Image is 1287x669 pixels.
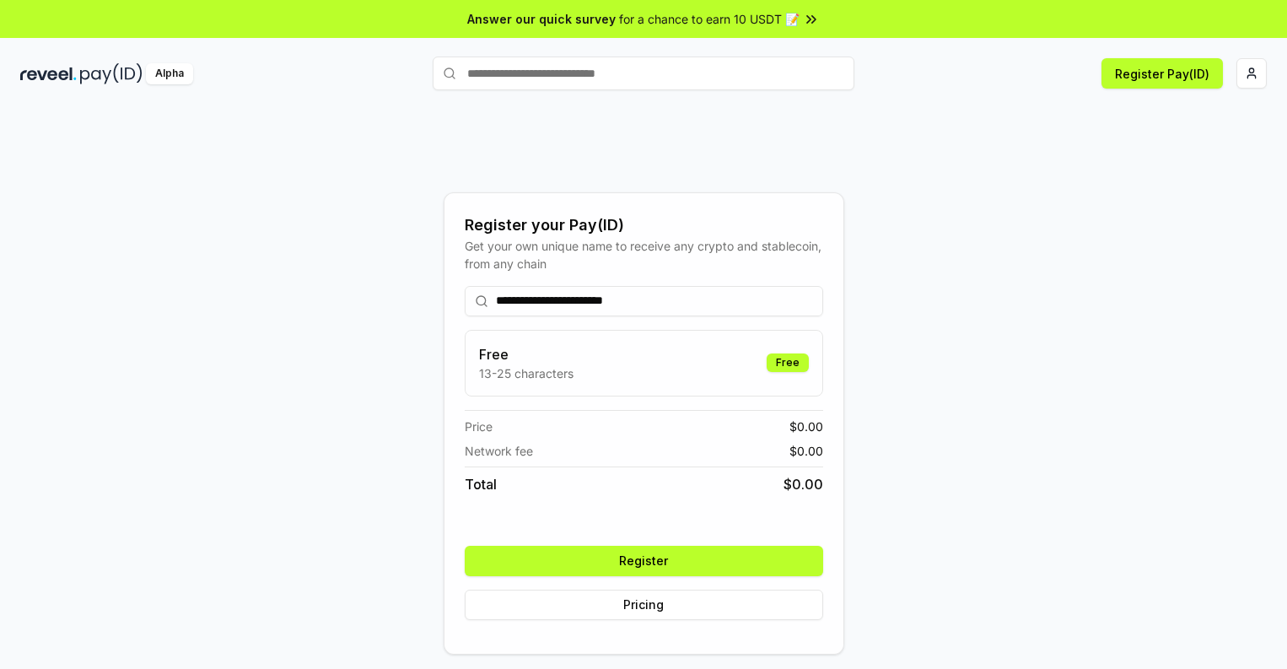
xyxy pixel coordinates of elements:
[479,344,573,364] h3: Free
[619,10,800,28] span: for a chance to earn 10 USDT 📝
[465,418,493,435] span: Price
[784,474,823,494] span: $ 0.00
[80,63,143,84] img: pay_id
[1101,58,1223,89] button: Register Pay(ID)
[465,213,823,237] div: Register your Pay(ID)
[465,546,823,576] button: Register
[20,63,77,84] img: reveel_dark
[465,442,533,460] span: Network fee
[789,442,823,460] span: $ 0.00
[789,418,823,435] span: $ 0.00
[465,237,823,272] div: Get your own unique name to receive any crypto and stablecoin, from any chain
[767,353,809,372] div: Free
[465,474,497,494] span: Total
[479,364,573,382] p: 13-25 characters
[465,590,823,620] button: Pricing
[146,63,193,84] div: Alpha
[467,10,616,28] span: Answer our quick survey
